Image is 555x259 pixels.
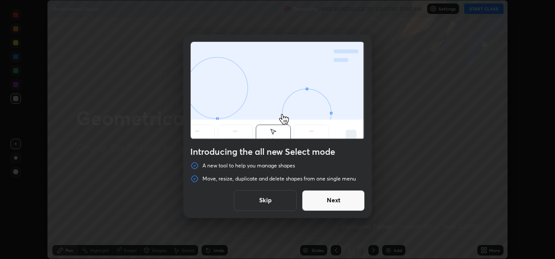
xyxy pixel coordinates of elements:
[234,190,297,211] button: Skip
[202,162,295,169] p: A new tool to help you manage shapes
[191,42,364,141] div: animation
[302,190,365,211] button: Next
[202,175,356,182] p: Move, resize, duplicate and delete shapes from one single menu
[190,147,365,157] h4: Introducing the all new Select mode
